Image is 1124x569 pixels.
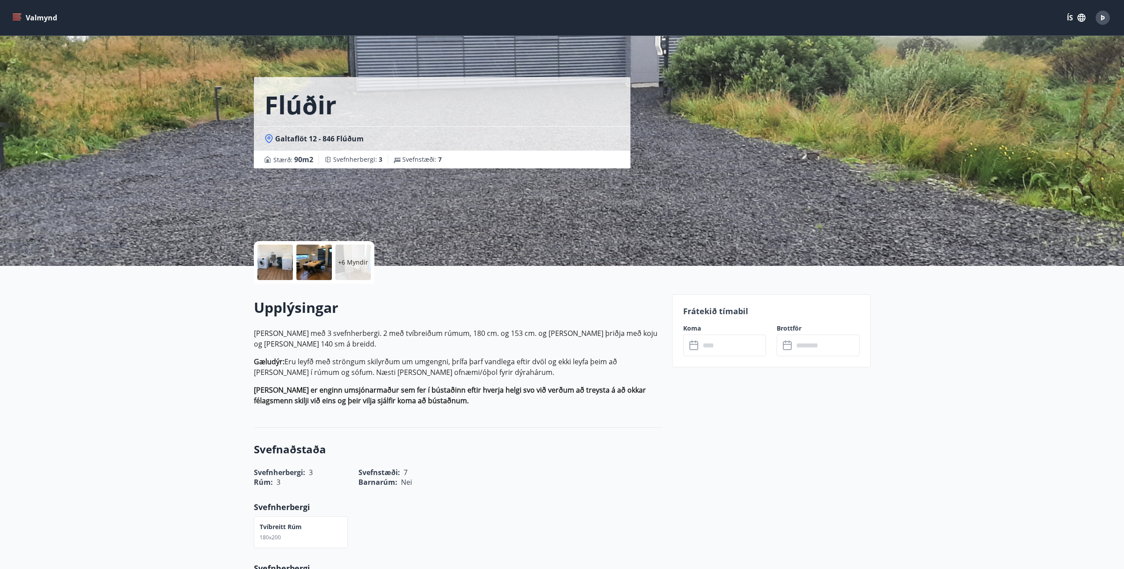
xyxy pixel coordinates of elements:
[264,88,336,121] h1: Flúðir
[276,477,280,487] span: 3
[1101,13,1105,23] span: Þ
[273,154,313,165] span: Stærð :
[402,155,442,164] span: Svefnstæði :
[333,155,382,164] span: Svefnherbergi :
[1092,7,1113,28] button: Þ
[254,356,661,378] p: Eru leyfð með ströngum skilyrðum um umgengni, þrífa þarf vandlega eftir dvöl og ekki leyfa þeim a...
[260,534,281,541] span: 180x200
[683,324,766,333] label: Koma
[438,155,442,164] span: 7
[254,477,273,487] span: Rúm :
[683,305,860,317] p: Frátekið tímabil
[1062,10,1090,26] button: ÍS
[275,134,364,144] span: Galtaflöt 12 - 846 Flúðum
[401,477,412,487] span: Nei
[254,298,661,317] h2: Upplýsingar
[254,328,661,349] p: [PERSON_NAME] með 3 svefnherbergi. 2 með tvíbreiðum rúmum, 180 cm. og 153 cm. og [PERSON_NAME] þr...
[254,501,661,513] p: Svefnherbergi
[338,258,368,267] p: +6 Myndir
[254,357,284,366] strong: Gæludýr:
[358,477,397,487] span: Barnarúm :
[11,10,61,26] button: menu
[254,442,661,457] h3: Svefnaðstaða
[379,155,382,164] span: 3
[254,385,646,405] strong: [PERSON_NAME] er enginn umsjónarmaður sem fer í bústaðinn eftir hverja helgi svo við verðum að tr...
[294,155,313,164] span: 90 m2
[260,522,302,531] p: Tvíbreitt rúm
[777,324,860,333] label: Brottför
